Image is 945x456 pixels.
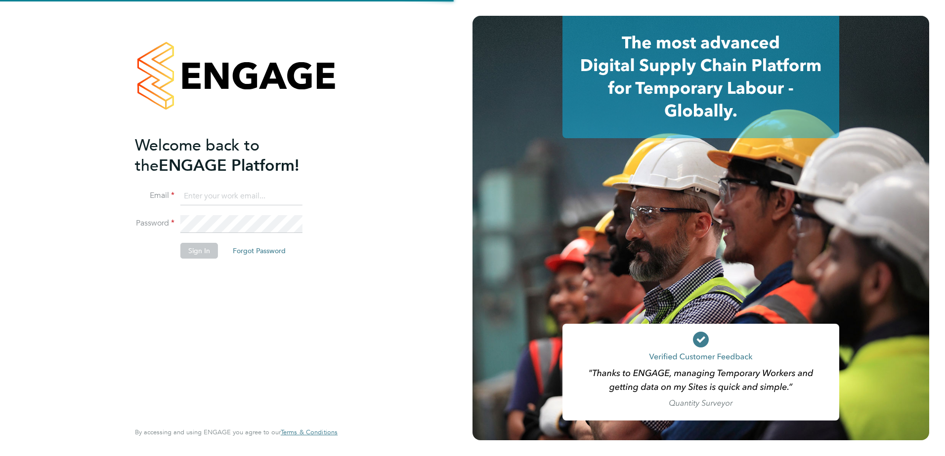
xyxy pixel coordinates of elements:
input: Enter your work email... [180,188,302,205]
span: Welcome back to the [135,136,259,175]
button: Forgot Password [225,243,294,259]
h2: ENGAGE Platform! [135,135,328,176]
button: Sign In [180,243,218,259]
a: Terms & Conditions [281,428,338,436]
label: Password [135,218,174,228]
span: By accessing and using ENGAGE you agree to our [135,428,338,436]
label: Email [135,190,174,201]
span: Terms & Conditions [281,428,338,436]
